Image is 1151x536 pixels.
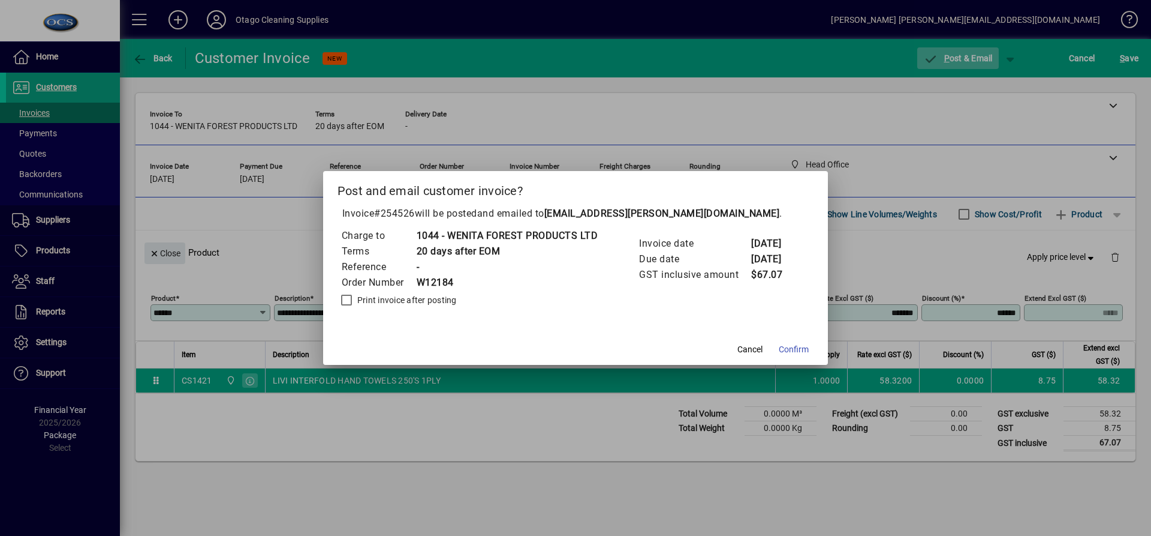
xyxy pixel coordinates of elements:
[779,343,809,356] span: Confirm
[341,275,416,291] td: Order Number
[355,294,457,306] label: Print invoice after posting
[416,244,598,259] td: 20 days after EOM
[638,267,751,283] td: GST inclusive amount
[341,244,416,259] td: Terms
[731,339,769,360] button: Cancel
[737,343,763,356] span: Cancel
[341,259,416,275] td: Reference
[638,251,751,267] td: Due date
[477,208,780,219] span: and emailed to
[341,228,416,244] td: Charge to
[416,228,598,244] td: 1044 - WENITA FOREST PRODUCTS LTD
[338,206,814,221] p: Invoice will be posted .
[323,171,828,206] h2: Post and email customer invoice?
[751,236,799,251] td: [DATE]
[638,236,751,251] td: Invoice date
[751,267,799,283] td: $67.07
[374,208,415,219] span: #254526
[774,339,813,360] button: Confirm
[544,208,780,219] b: [EMAIL_ADDRESS][PERSON_NAME][DOMAIN_NAME]
[416,275,598,291] td: W12184
[751,251,799,267] td: [DATE]
[416,259,598,275] td: -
